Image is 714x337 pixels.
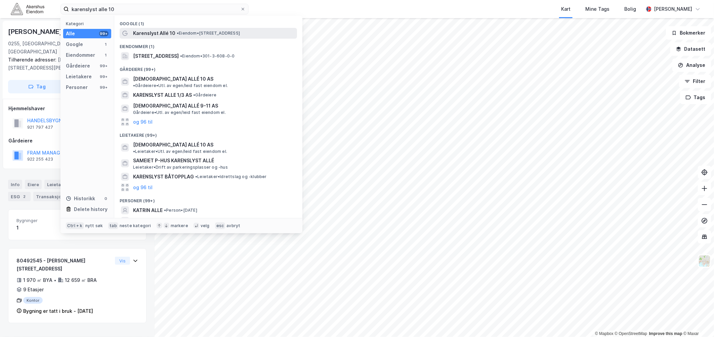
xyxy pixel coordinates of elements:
[133,157,294,165] span: SAMEIET P-HUS KARENSLYST ALLÉ
[133,206,163,214] span: KATRIN ALLE
[11,3,44,15] img: akershus-eiendom-logo.9091f326c980b4bce74ccdd9f866810c.svg
[171,223,188,228] div: markere
[114,61,302,74] div: Gårdeiere (99+)
[133,75,213,83] span: [DEMOGRAPHIC_DATA] ALLÉ 10 AS
[66,51,95,59] div: Eiendommer
[670,42,711,56] button: Datasett
[133,173,194,181] span: KARENSLYST BÅTOPPLAG
[23,307,93,315] div: Bygning er tatt i bruk - [DATE]
[103,196,109,201] div: 0
[595,331,614,336] a: Mapbox
[66,73,92,81] div: Leietakere
[666,26,711,40] button: Bokmerker
[120,223,151,228] div: neste kategori
[561,5,571,13] div: Kart
[215,222,225,229] div: esc
[99,31,109,36] div: 99+
[193,92,216,98] span: Gårdeiere
[133,149,135,154] span: •
[615,331,647,336] a: OpenStreetMap
[133,118,153,126] button: og 96 til
[8,180,22,189] div: Info
[180,53,182,58] span: •
[195,174,267,179] span: Leietaker • Idrettslag og -klubber
[8,56,141,72] div: [PERSON_NAME][STREET_ADDRESS][PERSON_NAME]
[27,125,53,130] div: 921 797 427
[99,63,109,69] div: 99+
[680,305,714,337] iframe: Chat Widget
[33,192,79,201] div: Transaksjoner
[66,40,83,48] div: Google
[680,91,711,104] button: Tags
[679,75,711,88] button: Filter
[133,29,175,37] span: Karenslyst Allé 10
[25,180,42,189] div: Eiere
[180,53,235,59] span: Eiendom • 301-3-608-0-0
[133,183,153,192] button: og 96 til
[16,257,112,273] div: 80492545 - [PERSON_NAME][STREET_ADDRESS]
[8,137,146,145] div: Gårdeiere
[23,286,44,294] div: 9 Etasjer
[201,223,210,228] div: velg
[66,222,84,229] div: Ctrl + k
[133,165,228,170] span: Leietaker • Drift av parkeringsplasser og -hus
[8,26,95,37] div: [PERSON_NAME] Gate 60a
[164,208,166,213] span: •
[16,224,75,232] div: 1
[16,218,75,223] span: Bygninger
[103,42,109,47] div: 1
[8,40,95,56] div: 0255, [GEOGRAPHIC_DATA], [GEOGRAPHIC_DATA]
[108,222,118,229] div: tab
[74,205,108,213] div: Delete history
[8,192,31,201] div: ESG
[193,92,195,97] span: •
[8,57,58,62] span: Tilhørende adresser:
[649,331,682,336] a: Improve this map
[226,223,240,228] div: avbryt
[8,80,66,93] button: Tag
[698,255,711,267] img: Z
[44,180,82,189] div: Leietakere
[66,195,95,203] div: Historikk
[99,74,109,79] div: 99+
[8,104,146,113] div: Hjemmelshaver
[114,193,302,205] div: Personer (99+)
[133,110,226,115] span: Gårdeiere • Utl. av egen/leid fast eiendom el.
[585,5,610,13] div: Mine Tags
[99,85,109,90] div: 99+
[114,39,302,51] div: Eiendommer (1)
[177,31,240,36] span: Eiendom • [STREET_ADDRESS]
[133,149,227,154] span: Leietaker • Utl. av egen/leid fast eiendom el.
[195,174,197,179] span: •
[133,52,179,60] span: [STREET_ADDRESS]
[85,223,103,228] div: nytt søk
[69,4,240,14] input: Søk på adresse, matrikkel, gårdeiere, leietakere eller personer
[133,217,158,225] span: LIENE ALLE
[66,83,88,91] div: Personer
[21,193,28,200] div: 2
[164,208,197,213] span: Person • [DATE]
[66,30,75,38] div: Alle
[114,16,302,28] div: Google (1)
[103,52,109,58] div: 1
[680,305,714,337] div: Kontrollprogram for chat
[133,91,192,99] span: KARENSLYST ALLE 1/3 AS
[133,102,294,110] span: [DEMOGRAPHIC_DATA] ALLÉ 9-11 AS
[66,62,90,70] div: Gårdeiere
[133,83,228,88] span: Gårdeiere • Utl. av egen/leid fast eiendom el.
[114,127,302,139] div: Leietakere (99+)
[27,157,53,162] div: 922 255 423
[133,141,213,149] span: [DEMOGRAPHIC_DATA] ALLÉ 10 AS
[23,276,52,284] div: 1 970 ㎡ BYA
[177,31,179,36] span: •
[133,83,135,88] span: •
[654,5,692,13] div: [PERSON_NAME]
[54,278,56,283] div: •
[65,276,97,284] div: 12 659 ㎡ BRA
[624,5,636,13] div: Bolig
[66,21,111,26] div: Kategori
[672,58,711,72] button: Analyse
[115,257,130,265] button: Vis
